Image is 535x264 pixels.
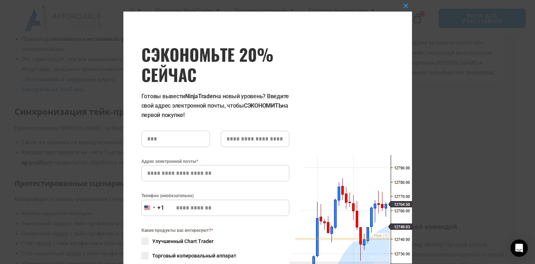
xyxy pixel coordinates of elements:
[141,42,273,87] font: СЭКОНОМЬТЕ 20% СЕЙЧАС
[152,253,236,259] font: Торговый копировальный аппарат
[157,204,165,211] font: +1
[141,252,289,259] label: Торговый копировальный аппарат
[141,159,196,164] font: Адрес электронной почты
[141,193,194,198] font: Телефон (необязательно)
[141,102,288,118] font: на первой покупке!
[141,228,211,233] font: Какие продукты вас интересуют?
[141,200,165,216] button: Выбранная страна
[244,102,282,109] font: СЭКОНОМИТЬ
[510,239,528,257] div: Открытый Интерком Мессенджер
[141,93,185,100] font: Готовы вывести
[141,93,289,109] font: на новый уровень? Введите свой адрес электронной почты, чтобы
[185,93,215,100] font: NinjaTrader
[141,238,289,245] label: Улучшенный Chart Trader
[152,238,214,244] font: Улучшенный Chart Trader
